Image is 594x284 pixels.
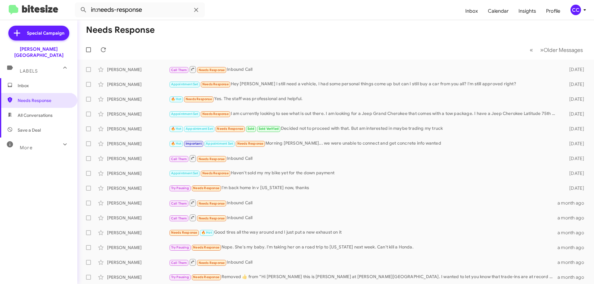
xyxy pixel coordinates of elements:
[107,244,169,251] div: [PERSON_NAME]
[565,5,587,15] button: CC
[199,201,225,206] span: Needs Response
[86,25,155,35] h1: Needs Response
[199,261,225,265] span: Needs Response
[20,145,32,150] span: More
[169,110,559,117] div: I am currently looking to see what is out there. I am looking for a Jeep Grand Cherokee that come...
[169,229,557,236] div: Good tires all the way around and I just put a new exhaust on it
[559,155,589,162] div: [DATE]
[171,186,189,190] span: Try Pausing
[199,216,225,220] span: Needs Response
[559,185,589,191] div: [DATE]
[557,200,589,206] div: a month ago
[559,126,589,132] div: [DATE]
[202,112,229,116] span: Needs Response
[237,142,264,146] span: Needs Response
[107,200,169,206] div: [PERSON_NAME]
[217,127,243,131] span: Needs Response
[171,231,197,235] span: Needs Response
[559,66,589,73] div: [DATE]
[171,201,187,206] span: Call Them
[169,66,559,73] div: Inbound Call
[171,216,187,220] span: Call Them
[107,185,169,191] div: [PERSON_NAME]
[206,142,233,146] span: Appointment Set
[171,142,182,146] span: 🔥 Hot
[75,2,205,17] input: Search
[107,274,169,280] div: [PERSON_NAME]
[559,111,589,117] div: [DATE]
[483,2,514,20] span: Calendar
[247,127,255,131] span: Sold
[171,261,187,265] span: Call Them
[570,5,581,15] div: CC
[557,230,589,236] div: a month ago
[171,68,187,72] span: Call Them
[169,140,559,147] div: Morning [PERSON_NAME]... we were unable to connect and get concrete info wanted
[186,97,212,101] span: Needs Response
[8,26,69,40] a: Special Campaign
[193,275,219,279] span: Needs Response
[559,81,589,87] div: [DATE]
[169,214,557,222] div: Inbound Call
[557,244,589,251] div: a month ago
[169,184,559,192] div: I'm back home in v [US_STATE] now, thanks
[541,2,565,20] a: Profile
[186,142,202,146] span: Important
[107,230,169,236] div: [PERSON_NAME]
[27,30,64,36] span: Special Campaign
[107,126,169,132] div: [PERSON_NAME]
[18,127,41,133] span: Save a Deal
[169,244,557,251] div: Nope. She's my baby. I'm taking her on a road trip to [US_STATE] next week. Can't kill a Honda.
[202,171,229,175] span: Needs Response
[514,2,541,20] a: Insights
[169,125,559,132] div: Decided not to proceed with that. But am interested in maybe trading my truck
[540,46,544,54] span: »
[169,155,559,162] div: Inbound Call
[107,81,169,87] div: [PERSON_NAME]
[530,46,533,54] span: «
[107,215,169,221] div: [PERSON_NAME]
[169,81,559,88] div: Hey [PERSON_NAME] I still need a vehicle, I had some personal things come up but can I still buy ...
[107,259,169,265] div: [PERSON_NAME]
[559,96,589,102] div: [DATE]
[171,245,189,249] span: Try Pausing
[169,273,557,281] div: Removed ‌👍‌ from “ Hi [PERSON_NAME] this is [PERSON_NAME] at [PERSON_NAME][GEOGRAPHIC_DATA]. I wa...
[559,170,589,176] div: [DATE]
[20,68,38,74] span: Labels
[18,83,70,89] span: Inbox
[171,171,198,175] span: Appointment Set
[107,141,169,147] div: [PERSON_NAME]
[526,44,587,56] nav: Page navigation example
[107,96,169,102] div: [PERSON_NAME]
[559,141,589,147] div: [DATE]
[169,199,557,207] div: Inbound Call
[186,127,213,131] span: Appointment Set
[193,245,219,249] span: Needs Response
[544,47,583,53] span: Older Messages
[536,44,587,56] button: Next
[107,155,169,162] div: [PERSON_NAME]
[171,275,189,279] span: Try Pausing
[107,111,169,117] div: [PERSON_NAME]
[460,2,483,20] a: Inbox
[201,231,212,235] span: 🔥 Hot
[171,127,182,131] span: 🔥 Hot
[202,82,229,86] span: Needs Response
[107,170,169,176] div: [PERSON_NAME]
[557,215,589,221] div: a month ago
[18,97,70,104] span: Needs Response
[199,157,225,161] span: Needs Response
[259,127,279,131] span: Sold Verified
[169,170,559,177] div: Haven't sold my my bike yet for the down payment
[557,274,589,280] div: a month ago
[171,157,187,161] span: Call Them
[169,258,557,266] div: Inbound Call
[193,186,219,190] span: Needs Response
[199,68,225,72] span: Needs Response
[526,44,537,56] button: Previous
[107,66,169,73] div: [PERSON_NAME]
[18,112,53,118] span: All Conversations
